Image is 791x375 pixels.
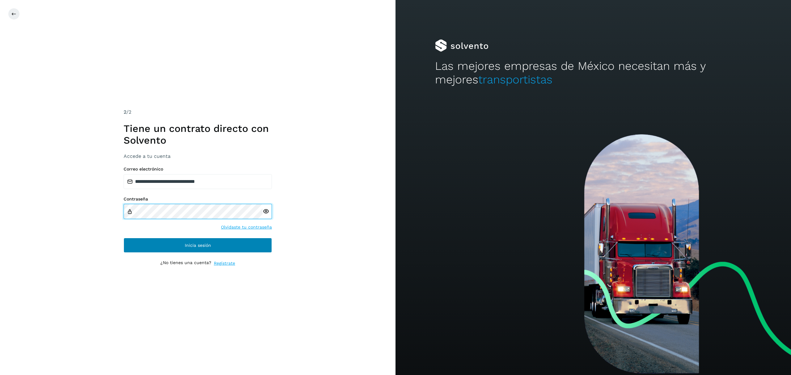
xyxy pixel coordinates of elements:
span: 2 [124,109,126,115]
a: Olvidaste tu contraseña [221,224,272,230]
h2: Las mejores empresas de México necesitan más y mejores [435,59,751,87]
label: Correo electrónico [124,166,272,172]
h3: Accede a tu cuenta [124,153,272,159]
span: Inicia sesión [185,243,211,247]
label: Contraseña [124,196,272,202]
span: transportistas [478,73,552,86]
h1: Tiene un contrato directo con Solvento [124,123,272,146]
p: ¿No tienes una cuenta? [160,260,211,267]
button: Inicia sesión [124,238,272,253]
a: Regístrate [214,260,235,267]
div: /2 [124,108,272,116]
